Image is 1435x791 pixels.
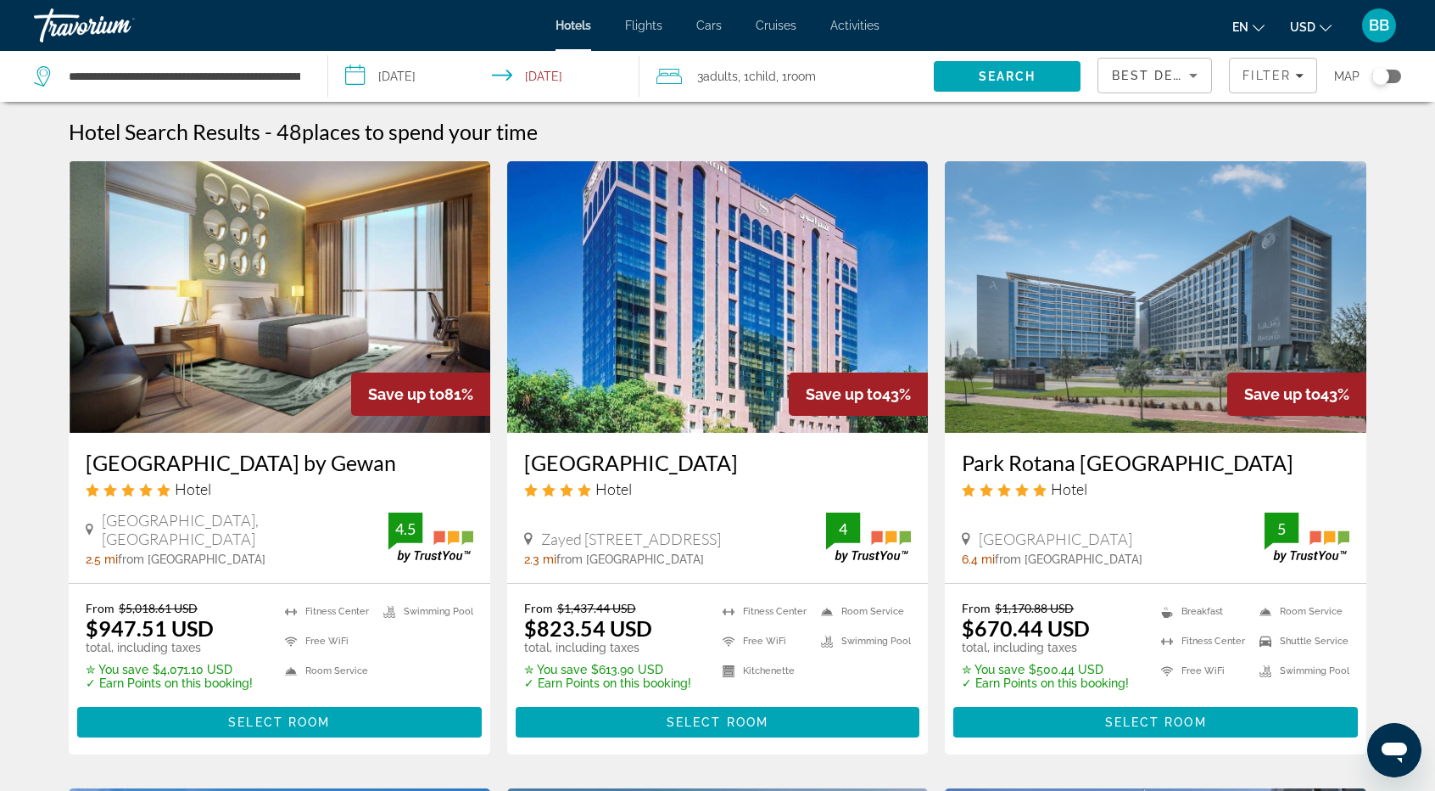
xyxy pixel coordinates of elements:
[962,450,1349,475] a: Park Rotana [GEOGRAPHIC_DATA]
[830,19,879,32] a: Activities
[812,601,911,622] li: Room Service
[328,51,639,102] button: Select check in and out date
[524,663,691,676] p: $613.90 USD
[175,480,211,498] span: Hotel
[86,553,118,566] span: 2.5 mi
[86,663,148,676] span: ✮ You save
[1334,65,1360,88] span: Map
[1153,601,1251,622] li: Breakfast
[962,663,1025,676] span: ✮ You save
[524,676,691,690] p: ✓ Earn Points on this booking!
[787,70,816,83] span: Room
[962,641,1129,654] p: total, including taxes
[118,553,265,566] span: from [GEOGRAPHIC_DATA]
[388,513,473,563] img: TrustYou guest rating badge
[979,70,1036,83] span: Search
[69,119,260,144] h1: Hotel Search Results
[302,119,538,144] span: places to spend your time
[556,19,591,32] a: Hotels
[524,663,587,676] span: ✮ You save
[962,553,995,566] span: 6.4 mi
[995,553,1142,566] span: from [GEOGRAPHIC_DATA]
[934,61,1080,92] button: Search
[1251,631,1349,652] li: Shuttle Service
[557,601,636,615] del: $1,437.44 USD
[714,601,812,622] li: Fitness Center
[86,601,114,615] span: From
[1290,20,1315,34] span: USD
[812,631,911,652] li: Swimming Pool
[524,480,912,498] div: 4 star Hotel
[714,660,812,682] li: Kitchenette
[34,3,204,48] a: Travorium
[995,601,1074,615] del: $1,170.88 USD
[86,480,473,498] div: 5 star Hotel
[697,65,738,88] span: 3
[1265,519,1298,539] div: 5
[228,715,330,729] span: Select Room
[945,161,1366,433] img: Park Rotana Abu Dhabi
[524,553,556,566] span: 2.3 mi
[77,707,482,738] button: Select Room
[516,710,920,729] a: Select Room
[979,530,1132,548] span: [GEOGRAPHIC_DATA]
[276,660,375,682] li: Room Service
[962,615,1090,641] ins: $670.44 USD
[86,663,253,676] p: $4,071.10 USD
[962,480,1349,498] div: 5 star Hotel
[86,676,253,690] p: ✓ Earn Points on this booking!
[524,450,912,475] a: [GEOGRAPHIC_DATA]
[86,615,214,641] ins: $947.51 USD
[1244,385,1321,403] span: Save up to
[516,707,920,738] button: Select Room
[962,676,1129,690] p: ✓ Earn Points on this booking!
[696,19,722,32] a: Cars
[368,385,444,403] span: Save up to
[826,513,911,563] img: TrustYou guest rating badge
[1153,660,1251,682] li: Free WiFi
[1105,715,1207,729] span: Select Room
[67,64,302,89] input: Search hotel destination
[1051,480,1087,498] span: Hotel
[1227,373,1366,416] div: 43%
[625,19,662,32] a: Flights
[1360,69,1401,84] button: Toggle map
[953,707,1358,738] button: Select Room
[639,51,934,102] button: Travelers: 3 adults, 1 child
[507,161,929,433] a: Sheraton Khalidiya Hotel
[86,450,473,475] a: [GEOGRAPHIC_DATA] by Gewan
[265,119,272,144] span: -
[524,601,553,615] span: From
[119,601,198,615] del: $5,018.61 USD
[714,631,812,652] li: Free WiFi
[962,601,991,615] span: From
[388,519,422,539] div: 4.5
[351,373,490,416] div: 81%
[1251,601,1349,622] li: Room Service
[69,161,490,433] a: Royal M Hotel Abu Dhabi by Gewan
[276,631,375,652] li: Free WiFi
[703,70,738,83] span: Adults
[756,19,796,32] a: Cruises
[1242,69,1291,82] span: Filter
[749,70,776,83] span: Child
[595,480,632,498] span: Hotel
[524,615,652,641] ins: $823.54 USD
[1112,65,1198,86] mat-select: Sort by
[667,715,768,729] span: Select Room
[1367,723,1421,777] iframe: Кнопка запуска окна обмена сообщениями
[1251,660,1349,682] li: Swimming Pool
[102,511,388,548] span: [GEOGRAPHIC_DATA], [GEOGRAPHIC_DATA]
[556,553,704,566] span: from [GEOGRAPHIC_DATA]
[1232,14,1265,39] button: Change language
[1265,513,1349,563] img: TrustYou guest rating badge
[962,663,1129,676] p: $500.44 USD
